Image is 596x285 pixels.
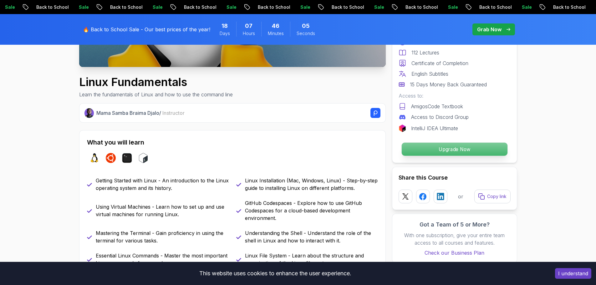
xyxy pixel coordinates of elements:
[146,4,166,10] p: Sale
[487,193,507,200] p: Copy link
[401,142,507,156] button: Upgrade Now
[177,4,220,10] p: Back to School
[84,108,94,118] img: Nelson Djalo
[368,4,388,10] p: Sale
[399,173,511,182] h2: Share this Course
[547,4,589,10] p: Back to School
[411,125,458,132] p: IntelliJ IDEA Ultimate
[294,4,314,10] p: Sale
[79,91,233,98] p: Learn the fundamentals of Linux and how to use the command line
[245,252,378,267] p: Linux File System - Learn about the structure and organization of the Linux file system.
[245,177,378,192] p: Linux Installation (Mac, Windows, Linux) - Step-by-step guide to installing Linux on different pl...
[515,4,535,10] p: Sale
[325,4,368,10] p: Back to School
[268,30,284,37] span: Minutes
[83,26,210,33] p: 🔥 Back to School Sale - Our best prices of the year!
[243,30,255,37] span: Hours
[399,220,511,229] h3: Got a Team of 5 or More?
[302,22,310,30] span: 5 Seconds
[411,70,448,78] p: English Subtitles
[79,76,233,88] h1: Linux Fundamentals
[220,30,230,37] span: Days
[245,229,378,244] p: Understanding the Shell - Understand the role of the shell in Linux and how to interact with it.
[96,177,229,192] p: Getting Started with Linux - An introduction to the Linux operating system and its history.
[441,4,461,10] p: Sale
[72,4,92,10] p: Sale
[87,138,378,147] h2: What you will learn
[473,4,515,10] p: Back to School
[96,203,229,218] p: Using Virtual Machines - Learn how to set up and use virtual machines for running Linux.
[411,59,468,67] p: Certificate of Completion
[220,4,240,10] p: Sale
[5,267,546,280] div: This website uses cookies to enhance the user experience.
[399,4,441,10] p: Back to School
[96,252,229,267] p: Essential Linux Commands - Master the most important Linux commands for everyday use.
[96,229,229,244] p: Mastering the Terminal - Gain proficiency in using the terminal for various tasks.
[401,143,507,156] p: Upgrade Now
[411,103,463,110] p: AmigosCode Textbook
[222,22,228,30] span: 18 Days
[122,153,132,163] img: terminal logo
[162,110,185,116] span: Instructor
[474,190,511,203] button: Copy link
[399,232,511,247] p: With one subscription, give your entire team access to all courses and features.
[251,4,294,10] p: Back to School
[477,26,502,33] p: Grab Now
[30,4,72,10] p: Back to School
[245,199,378,222] p: GitHub Codespaces - Explore how to use GitHub Codespaces for a cloud-based development environment.
[399,249,511,257] a: Check our Business Plan
[410,81,487,88] p: 15 Days Money Back Guaranteed
[272,22,279,30] span: 46 Minutes
[411,113,469,121] p: Access to Discord Group
[245,22,252,30] span: 7 Hours
[104,4,146,10] p: Back to School
[555,268,591,279] button: Accept cookies
[89,153,99,163] img: linux logo
[458,193,463,200] p: or
[106,153,116,163] img: ubuntu logo
[297,30,315,37] span: Seconds
[96,109,185,117] p: Mama Samba Braima Djalo /
[399,92,511,99] p: Access to:
[411,49,439,56] p: 112 Lectures
[138,153,148,163] img: bash logo
[399,125,406,132] img: jetbrains logo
